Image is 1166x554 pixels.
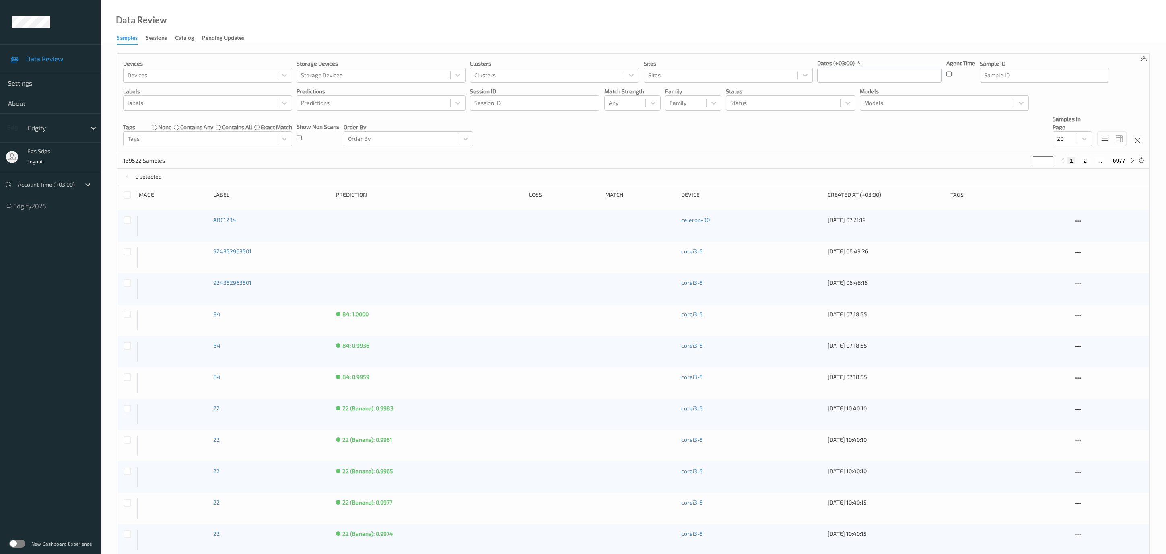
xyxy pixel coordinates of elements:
[828,498,945,507] div: [DATE] 10:40:15
[681,248,703,255] a: corei3-5
[681,191,822,199] div: Device
[817,59,855,67] p: dates (+03:00)
[470,87,599,95] p: Session ID
[681,216,710,223] a: celeron-30
[681,279,703,286] a: corei3-5
[1110,157,1128,164] button: 6977
[470,60,639,68] p: Clusters
[146,33,175,44] a: Sessions
[828,216,945,224] div: [DATE] 07:21:19
[828,530,945,538] div: [DATE] 10:40:15
[123,157,183,165] p: 139522 Samples
[213,468,220,474] a: 22
[117,33,146,45] a: Samples
[828,191,945,199] div: Created At (+03:00)
[342,530,393,538] div: 22 (Banana): 0.9974
[336,191,523,199] div: Prediction
[123,87,292,95] p: labels
[123,60,292,68] p: Devices
[175,33,202,44] a: Catalog
[828,436,945,444] div: [DATE] 10:40:10
[175,34,194,44] div: Catalog
[665,87,721,95] p: Family
[1095,157,1105,164] button: ...
[828,467,945,475] div: [DATE] 10:40:10
[529,191,599,199] div: Loss
[605,191,676,199] div: Match
[342,404,393,412] div: 22 (Banana): 0.9983
[681,373,703,380] a: corei3-5
[860,87,1029,95] p: Models
[202,34,244,44] div: Pending Updates
[135,173,162,181] p: 0 selected
[213,342,220,349] a: 84
[123,123,135,131] p: Tags
[213,405,220,412] a: 22
[297,60,466,68] p: Storage Devices
[213,248,251,255] a: 924352963501
[342,467,393,475] div: 22 (Banana): 0.9965
[1067,157,1075,164] button: 1
[342,436,392,444] div: 22 (Banana): 0.9961
[644,60,813,68] p: Sites
[681,311,703,317] a: corei3-5
[828,310,945,318] div: [DATE] 07:18:55
[116,16,167,24] div: Data Review
[342,310,369,318] div: 84: 1.0000
[681,405,703,412] a: corei3-5
[213,530,220,537] a: 22
[604,87,661,95] p: Match Strength
[146,34,167,44] div: Sessions
[828,404,945,412] div: [DATE] 10:40:10
[681,499,703,506] a: corei3-5
[828,279,945,287] div: [DATE] 06:48:16
[344,123,473,131] p: Order By
[946,59,975,67] p: Agent Time
[681,436,703,443] a: corei3-5
[681,530,703,537] a: corei3-5
[117,34,138,45] div: Samples
[202,33,252,44] a: Pending Updates
[261,123,292,131] label: exact match
[828,247,945,255] div: [DATE] 06:49:26
[213,279,251,286] a: 924352963501
[828,373,945,381] div: [DATE] 07:18:55
[726,87,855,95] p: Status
[297,87,466,95] p: Predictions
[213,311,220,317] a: 84
[681,342,703,349] a: corei3-5
[342,342,369,350] div: 84: 0.9936
[950,191,1067,199] div: Tags
[342,373,369,381] div: 84: 0.9959
[137,191,208,199] div: image
[297,123,339,131] p: Show Non Scans
[180,123,213,131] label: contains any
[158,123,172,131] label: none
[213,436,220,443] a: 22
[213,191,330,199] div: Label
[213,499,220,506] a: 22
[342,498,392,507] div: 22 (Banana): 0.9977
[1081,157,1089,164] button: 2
[213,373,220,380] a: 84
[681,468,703,474] a: corei3-5
[213,216,236,223] a: ABC1234
[222,123,252,131] label: contains all
[980,60,1109,68] p: Sample ID
[1053,115,1092,131] p: Samples In Page
[828,342,945,350] div: [DATE] 07:18:55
